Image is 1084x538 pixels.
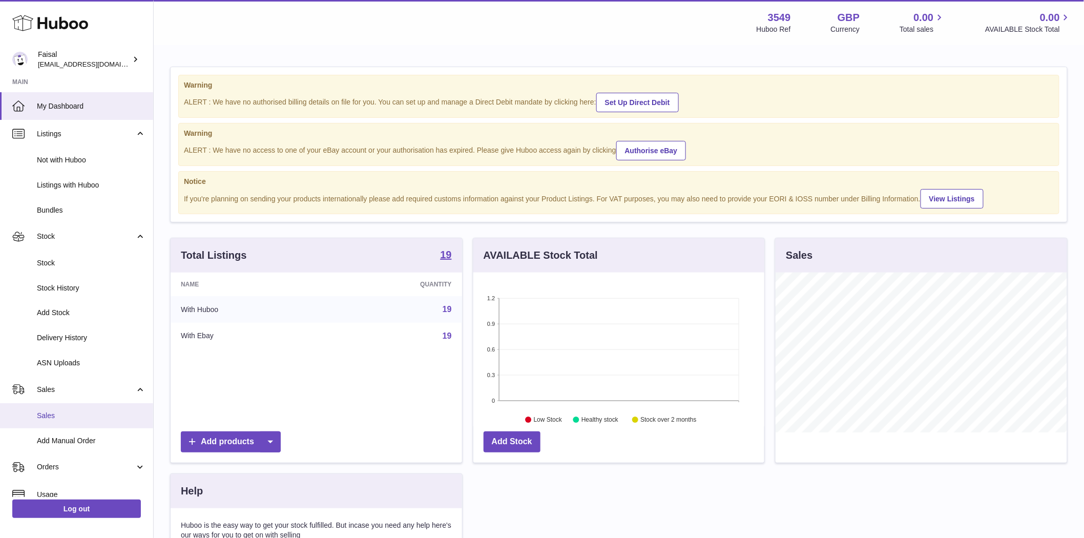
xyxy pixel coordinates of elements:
[38,60,151,68] span: [EMAIL_ADDRESS][DOMAIN_NAME]
[640,417,696,424] text: Stock over 2 months
[171,296,324,323] td: With Huboo
[37,358,145,368] span: ASN Uploads
[184,139,1054,160] div: ALERT : We have no access to one of your eBay account or your authorisation has expired. Please g...
[171,273,324,296] th: Name
[484,249,598,262] h3: AVAILABLE Stock Total
[38,50,130,69] div: Faisal
[914,11,934,25] span: 0.00
[37,180,145,190] span: Listings with Huboo
[440,250,451,262] a: 19
[581,417,619,424] text: Healthy stock
[786,249,812,262] h3: Sales
[443,332,452,340] a: 19
[171,323,324,349] td: With Ebay
[487,295,495,301] text: 1.2
[37,283,145,293] span: Stock History
[900,11,945,34] a: 0.00 Total sales
[757,25,791,34] div: Huboo Ref
[37,155,145,165] span: Not with Huboo
[184,80,1054,90] strong: Warning
[921,189,984,209] a: View Listings
[324,273,462,296] th: Quantity
[37,333,145,343] span: Delivery History
[37,205,145,215] span: Bundles
[440,250,451,260] strong: 19
[37,490,145,500] span: Usage
[184,188,1054,209] div: If you're planning on sending your products internationally please add required customs informati...
[534,417,562,424] text: Low Stock
[985,11,1072,34] a: 0.00 AVAILABLE Stock Total
[492,398,495,404] text: 0
[900,25,945,34] span: Total sales
[184,91,1054,112] div: ALERT : We have no authorised billing details on file for you. You can set up and manage a Direct...
[12,500,141,518] a: Log out
[37,308,145,318] span: Add Stock
[184,177,1054,187] strong: Notice
[487,372,495,378] text: 0.3
[184,129,1054,138] strong: Warning
[487,321,495,327] text: 0.9
[37,411,145,421] span: Sales
[985,25,1072,34] span: AVAILABLE Stock Total
[484,431,540,452] a: Add Stock
[37,232,135,241] span: Stock
[37,258,145,268] span: Stock
[181,484,203,498] h3: Help
[1040,11,1060,25] span: 0.00
[37,129,135,139] span: Listings
[616,141,686,160] a: Authorise eBay
[12,52,28,67] img: internalAdmin-3549@internal.huboo.com
[831,25,860,34] div: Currency
[443,305,452,314] a: 19
[37,385,135,395] span: Sales
[37,101,145,111] span: My Dashboard
[37,462,135,472] span: Orders
[838,11,860,25] strong: GBP
[768,11,791,25] strong: 3549
[596,93,679,112] a: Set Up Direct Debit
[487,346,495,353] text: 0.6
[181,249,247,262] h3: Total Listings
[37,436,145,446] span: Add Manual Order
[181,431,281,452] a: Add products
